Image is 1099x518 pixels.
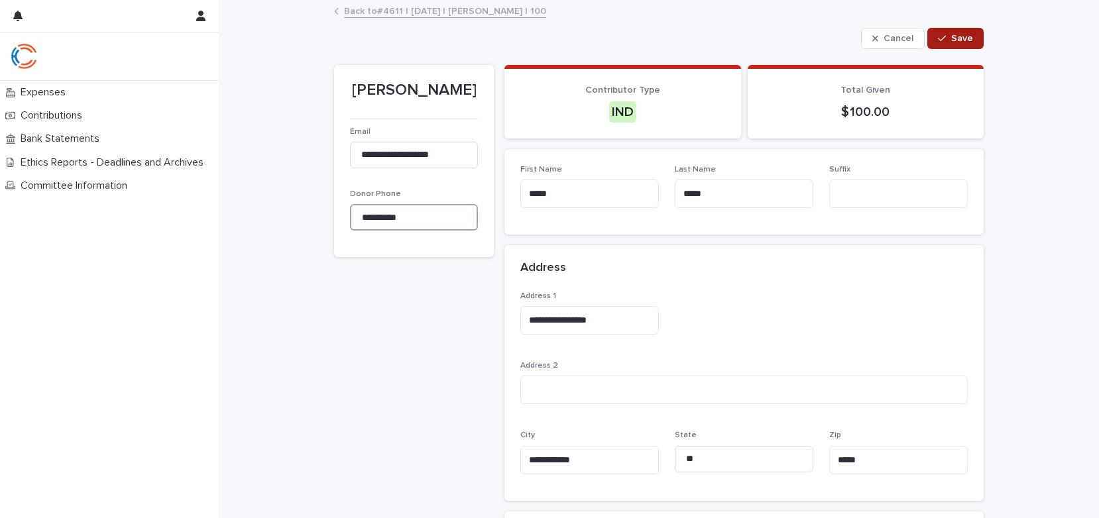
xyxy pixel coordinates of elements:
span: City [520,431,535,439]
span: Email [350,128,371,136]
span: Zip [829,431,841,439]
p: Bank Statements [15,132,110,145]
p: Ethics Reports - Deadlines and Archives [15,156,214,169]
h2: Address [520,261,566,276]
span: First Name [520,166,562,174]
span: Last Name [675,166,716,174]
span: Suffix [829,166,850,174]
button: Cancel [861,28,925,49]
p: [PERSON_NAME] [350,81,478,100]
p: $ 100.00 [764,104,968,120]
span: Cancel [884,34,913,43]
span: Total Given [840,85,890,95]
span: Address 1 [520,292,556,300]
p: Expenses [15,86,76,99]
span: State [675,431,697,439]
span: Save [951,34,973,43]
span: Contributor Type [585,85,660,95]
a: Back to#4611 | [DATE] | [PERSON_NAME] | 100 [344,3,546,18]
span: Address 2 [520,362,558,370]
button: Save [927,28,984,49]
img: qJrBEDQOT26p5MY9181R [11,43,37,70]
div: IND [609,101,636,123]
p: Contributions [15,109,93,122]
span: Donor Phone [350,190,401,198]
p: Committee Information [15,180,138,192]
